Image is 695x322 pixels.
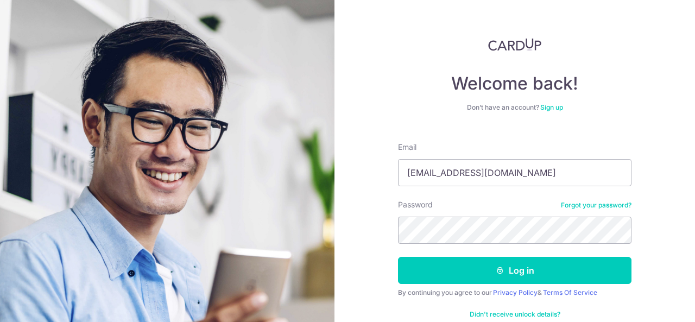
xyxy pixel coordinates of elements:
a: Sign up [540,103,563,111]
a: Forgot your password? [561,201,631,210]
a: Privacy Policy [493,288,538,296]
a: Didn't receive unlock details? [470,310,560,319]
img: CardUp Logo [488,38,541,51]
h4: Welcome back! [398,73,631,94]
button: Log in [398,257,631,284]
div: Don’t have an account? [398,103,631,112]
input: Enter your Email [398,159,631,186]
label: Email [398,142,416,153]
a: Terms Of Service [543,288,597,296]
div: By continuing you agree to our & [398,288,631,297]
label: Password [398,199,433,210]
